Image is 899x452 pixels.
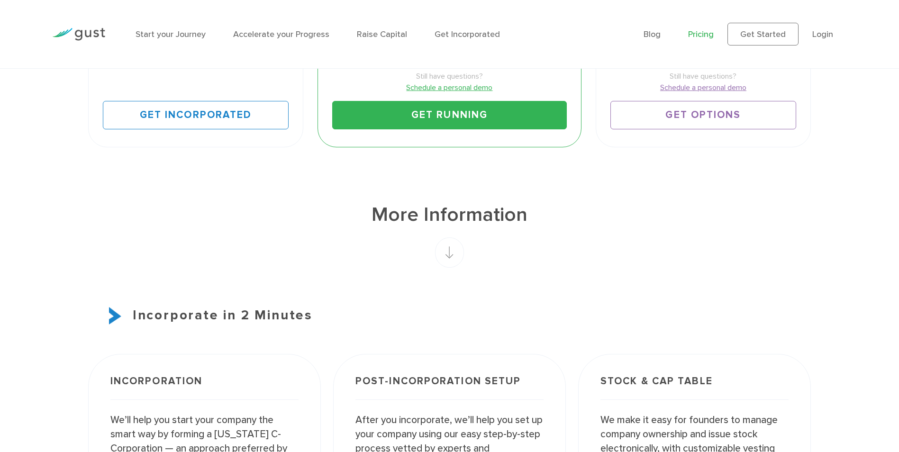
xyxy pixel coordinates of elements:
[88,306,811,325] h3: Incorporate in 2 Minutes
[727,23,799,45] a: Get Started
[357,29,407,39] a: Raise Capital
[103,101,289,129] a: Get Incorporated
[109,307,121,325] img: Start Icon X2
[610,82,797,93] a: Schedule a personal demo
[332,82,566,93] a: Schedule a personal demo
[812,29,833,39] a: Login
[52,28,105,41] img: Gust Logo
[233,29,329,39] a: Accelerate your Progress
[110,376,299,400] h3: Incorporation
[88,202,811,228] h1: More Information
[610,101,797,129] a: Get Options
[600,376,789,400] h3: Stock & Cap Table
[332,71,566,82] span: Still have questions?
[136,29,206,39] a: Start your Journey
[610,71,797,82] span: Still have questions?
[355,376,544,400] h3: Post-incorporation setup
[644,29,661,39] a: Blog
[332,101,566,129] a: Get Running
[435,29,500,39] a: Get Incorporated
[688,29,714,39] a: Pricing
